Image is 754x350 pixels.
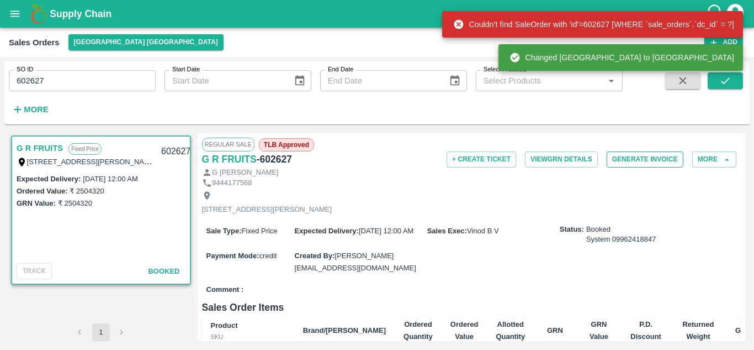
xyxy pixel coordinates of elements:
div: Couldn't find SaleOrder with 'id'=602627 [WHERE `sale_orders`.`dc_id` = ?] [453,14,734,34]
p: Fixed Price [68,143,102,155]
a: Supply Chain [50,6,706,22]
b: Ordered Value [450,320,479,341]
b: Brand/[PERSON_NAME] [303,326,386,335]
label: [STREET_ADDRESS][PERSON_NAME] [27,157,157,166]
span: Vinod B V [467,227,499,235]
div: Changed [GEOGRAPHIC_DATA] to [GEOGRAPHIC_DATA] [509,48,734,67]
span: Regular Sale [202,138,254,151]
div: 602627 [155,139,197,165]
button: Generate Invoice [607,152,683,168]
button: More [692,152,736,168]
label: [DATE] 12:00 AM [83,175,137,183]
label: Status: [560,224,584,235]
span: Booked [148,267,179,275]
span: Fixed Price [242,227,278,235]
label: Sales Exec : [427,227,467,235]
b: Ordered Quantity [403,320,433,341]
button: Select DC [68,34,224,50]
span: [DATE] 12:00 AM [359,227,413,235]
b: Product [211,321,238,330]
b: Returned Weight [682,320,714,341]
span: [PERSON_NAME][EMAIL_ADDRESS][DOMAIN_NAME] [295,252,416,272]
p: 9444177568 [212,178,252,189]
button: ViewGRN Details [525,152,598,168]
label: Ordered Value: [17,187,67,195]
button: + Create Ticket [447,152,516,168]
label: Select Products [484,65,527,74]
button: page 1 [92,323,110,341]
b: GRN [547,326,563,335]
img: logo [28,3,50,25]
div: account of current user [725,2,745,25]
label: GRN Value: [17,199,56,207]
p: [STREET_ADDRESS][PERSON_NAME] [202,205,332,215]
label: Start Date [172,65,200,74]
div: System 09962418847 [586,234,656,245]
label: Created By : [295,252,335,260]
b: Allotted Quantity [496,320,525,341]
span: credit [259,252,277,260]
label: Comment : [206,285,244,295]
label: ₹ 2504320 [70,187,104,195]
button: More [9,100,51,119]
h6: Sales Order Items [202,300,741,315]
button: open drawer [2,1,28,27]
a: G R FRUITS [17,141,63,155]
input: End Date [320,70,440,91]
button: Choose date [289,70,310,91]
b: Supply Chain [50,8,111,19]
p: G [PERSON_NAME] [212,168,279,178]
div: customer-support [706,4,725,24]
a: G R FRUITS [202,152,257,167]
label: Expected Delivery : [17,175,81,183]
div: SKU [211,332,285,342]
h6: - 602627 [257,152,292,167]
label: End Date [328,65,353,74]
label: ₹ 2504320 [58,199,92,207]
input: Enter SO ID [9,70,156,91]
b: GRN Value [590,320,608,341]
input: Start Date [164,70,285,91]
label: SO ID [17,65,33,74]
strong: More [24,105,49,114]
button: Choose date [444,70,465,91]
span: Booked [586,224,656,245]
b: P.D. Discount [630,320,661,341]
label: Sale Type : [206,227,242,235]
span: TLB Approved [259,138,314,152]
label: Payment Mode : [206,252,259,260]
nav: pagination navigation [70,323,132,341]
label: Expected Delivery : [295,227,359,235]
div: Sales Orders [9,35,60,50]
